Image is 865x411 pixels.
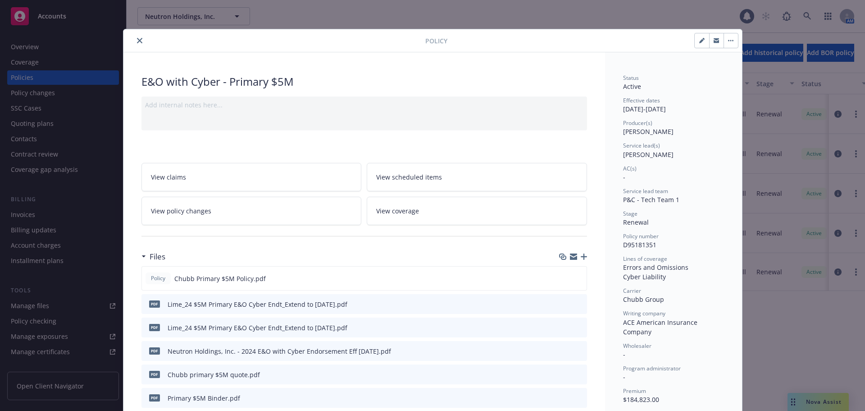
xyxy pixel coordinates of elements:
[623,119,652,127] span: Producer(s)
[149,300,160,307] span: pdf
[151,206,211,216] span: View policy changes
[623,97,724,114] div: [DATE] - [DATE]
[168,346,391,356] div: Neutron Holdings, Inc. - 2024 E&O with Cyber Endorsement Eff [DATE].pdf
[623,342,651,350] span: Wholesaler
[623,350,625,359] span: -
[575,370,583,379] button: preview file
[623,287,641,295] span: Carrier
[623,387,646,395] span: Premium
[141,74,587,89] div: E&O with Cyber - Primary $5M
[149,371,160,378] span: pdf
[623,150,674,159] span: [PERSON_NAME]
[168,393,240,403] div: Primary $5M Binder.pdf
[151,172,186,182] span: View claims
[561,300,568,309] button: download file
[561,323,568,332] button: download file
[174,274,266,283] span: Chubb Primary $5M Policy.pdf
[623,318,699,336] span: ACE American Insurance Company
[575,393,583,403] button: preview file
[623,195,679,204] span: P&C - Tech Team 1
[425,36,447,46] span: Policy
[575,300,583,309] button: preview file
[561,346,568,356] button: download file
[623,82,641,91] span: Active
[623,187,668,195] span: Service lead team
[623,373,625,381] span: -
[168,323,347,332] div: Lime_24 $5M Primary E&O Cyber Endt_Extend to [DATE].pdf
[623,218,649,226] span: Renewal
[561,393,568,403] button: download file
[623,263,724,272] div: Errors and Omissions
[141,163,362,191] a: View claims
[561,370,568,379] button: download file
[141,251,165,263] div: Files
[376,206,419,216] span: View coverage
[149,394,160,401] span: pdf
[623,127,674,136] span: [PERSON_NAME]
[149,324,160,331] span: pdf
[575,346,583,356] button: preview file
[623,272,724,282] div: Cyber Liability
[168,300,347,309] div: Lime_24 $5M Primary E&O Cyber Endt_Extend to [DATE].pdf
[149,274,167,282] span: Policy
[623,295,664,304] span: Chubb Group
[623,210,637,217] span: Stage
[623,365,681,372] span: Program administrator
[149,347,160,354] span: pdf
[367,163,587,191] a: View scheduled items
[575,274,583,283] button: preview file
[141,197,362,225] a: View policy changes
[150,251,165,263] h3: Files
[623,142,660,149] span: Service lead(s)
[145,100,583,110] div: Add internal notes here...
[623,165,637,172] span: AC(s)
[623,232,659,240] span: Policy number
[134,35,145,46] button: close
[367,197,587,225] a: View coverage
[575,323,583,332] button: preview file
[623,74,639,82] span: Status
[623,395,659,404] span: $184,823.00
[376,172,442,182] span: View scheduled items
[623,97,660,104] span: Effective dates
[560,274,568,283] button: download file
[168,370,260,379] div: Chubb primary $5M quote.pdf
[623,255,667,263] span: Lines of coverage
[623,309,665,317] span: Writing company
[623,173,625,181] span: -
[623,240,656,249] span: D95181351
